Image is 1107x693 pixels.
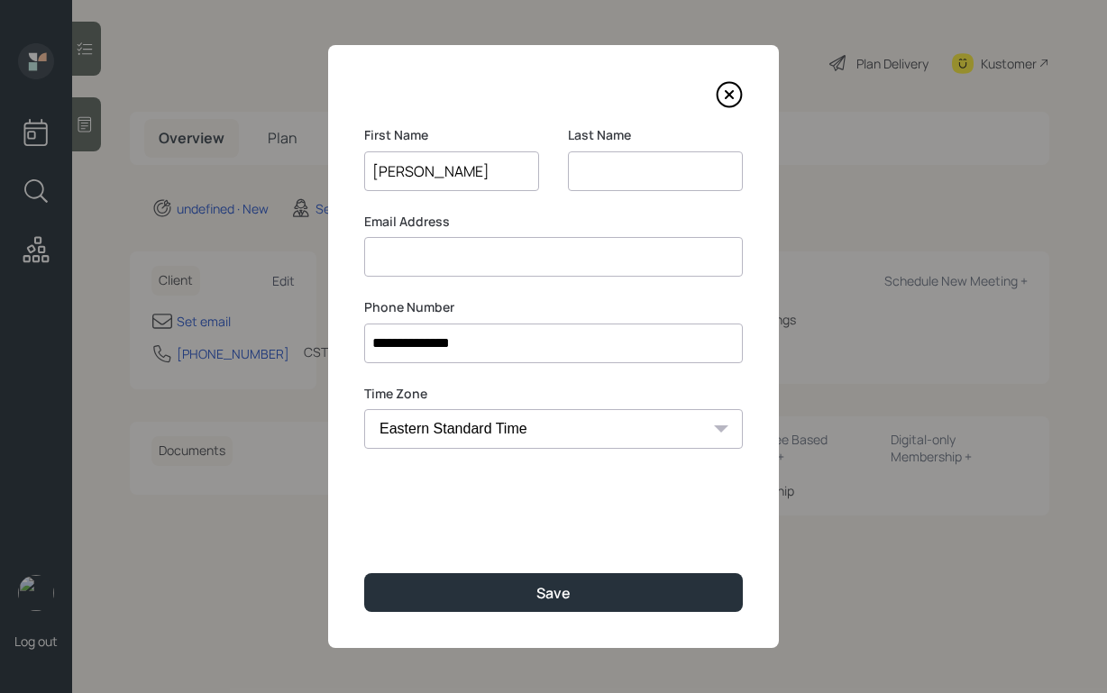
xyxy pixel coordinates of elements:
label: Email Address [364,213,743,231]
label: Time Zone [364,385,743,403]
div: Save [536,583,571,603]
label: Phone Number [364,298,743,316]
label: Last Name [568,126,743,144]
label: First Name [364,126,539,144]
button: Save [364,573,743,612]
